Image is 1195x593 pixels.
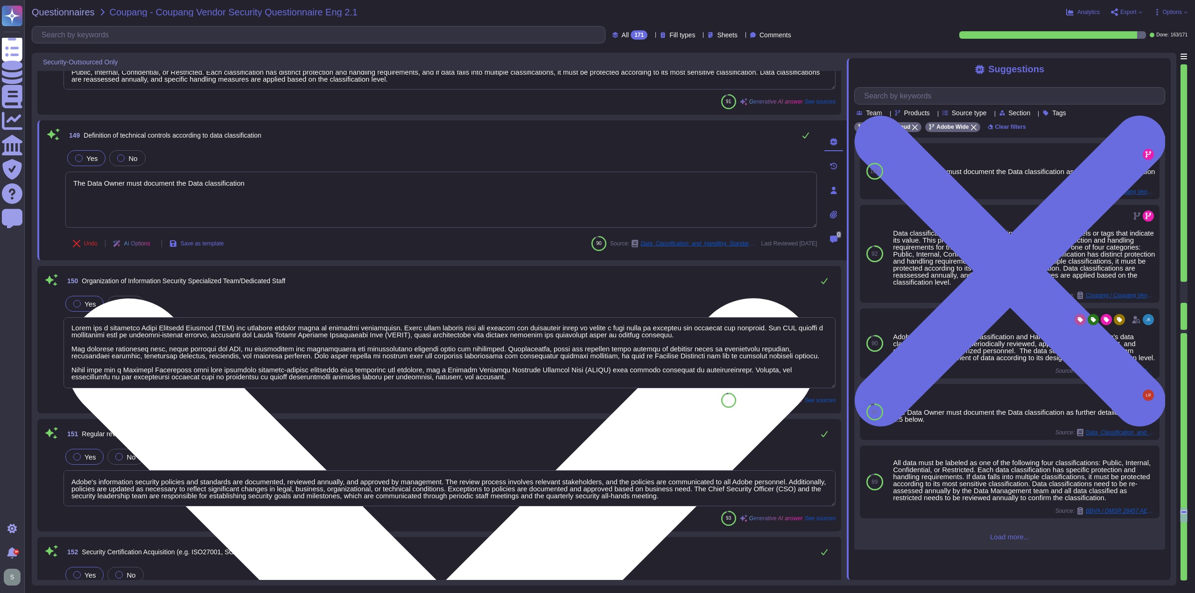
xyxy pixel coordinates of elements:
span: 90 [872,409,878,415]
span: Questionnaires [32,7,95,17]
div: 171 [631,30,647,40]
span: Source: [1055,507,1156,515]
span: Yes [86,154,98,162]
span: Fill types [669,32,695,38]
span: 149 [65,132,80,139]
span: Sheets [717,32,738,38]
span: 89 [872,479,878,485]
textarea: Data classification involves categorizing data into specific labels or tags that indicate its val... [63,54,836,90]
span: Comments [759,32,791,38]
span: Options [1163,9,1182,15]
span: 150 [63,278,78,284]
span: See sources [805,516,836,521]
textarea: The Data Owner must document the Data classification [65,172,817,228]
span: See sources [805,99,836,105]
span: Export [1120,9,1137,15]
span: Load more... [854,533,1165,540]
img: user [1143,314,1154,325]
span: 93 [726,516,731,521]
button: Analytics [1066,8,1100,16]
textarea: Adobe's information security policies and standards are documented, reviewed annually, and approv... [63,470,836,506]
span: 90 [597,241,602,246]
img: user [1143,390,1154,401]
span: Definition of technical controls according to data classification [84,132,261,139]
span: Coupang - Coupang Vendor Security Questionnaire Eng 2.1 [110,7,358,17]
span: Analytics [1077,9,1100,15]
span: Generative AI answer [749,99,803,105]
span: 93 [726,398,731,403]
span: 163 / 171 [1171,33,1188,37]
button: user [2,567,27,587]
span: 0 [836,231,842,238]
span: See sources [805,398,836,403]
img: user [4,569,21,586]
span: Done: [1156,33,1169,37]
span: Security-Outsourced Only [43,59,118,65]
input: Search by keywords [859,88,1165,104]
span: 152 [63,549,78,555]
span: No [128,154,137,162]
span: All [622,32,629,38]
span: 100 [870,168,879,174]
span: 92 [872,251,878,257]
span: 90 [872,341,878,346]
input: Search by keywords [37,27,605,43]
span: 151 [63,431,78,437]
div: 9+ [14,549,19,555]
span: 91 [726,99,731,104]
textarea: Lorem ips d sitametco Adipi Elitsedd Eiusmod (TEM) inc utlabore etdolor magna al enimadmi veniamq... [63,317,836,388]
div: All data must be labeled as one of the following four classifications: Public, Internal, Confiden... [893,459,1156,501]
span: BBVA / DMSR 28457 AEM CS AEP Analytics Target BBVA ADOBE SYSTEMS SOFTWARE Review Plan [ENG] [1086,508,1156,514]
